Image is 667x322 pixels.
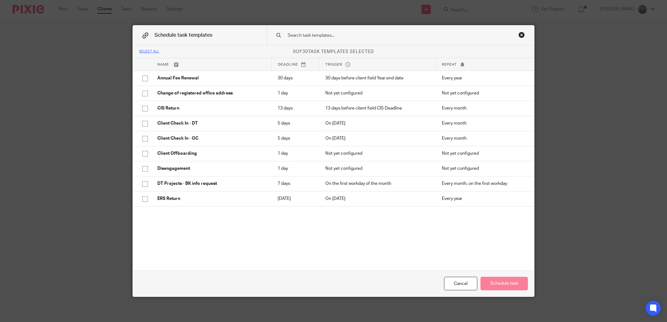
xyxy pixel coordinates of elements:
[442,180,525,187] p: Every month, on the first workday
[302,50,308,54] span: 30
[442,75,525,81] p: Every year
[325,180,429,187] p: On the first workday of the month
[325,90,429,96] p: Not yet configured
[157,150,265,157] p: Client Offboarding
[157,90,265,96] p: Change of registered office address
[278,90,312,96] p: 1 day
[325,165,429,172] p: Not yet configured
[157,135,265,142] p: Client Check In - OC
[278,196,312,202] p: [DATE]
[278,105,312,111] p: 13 days
[133,49,534,55] p: of task templates selected
[139,50,159,54] div: Select all
[442,62,525,67] p: Repeat
[157,105,265,111] p: CIS Return
[325,105,429,111] p: 13 days before client field CIS Deadline
[278,75,312,81] p: 30 days
[442,150,525,157] p: Not yet configured
[278,120,312,126] p: 5 days
[325,135,429,142] p: On [DATE]
[287,32,494,39] input: Search task templates...
[442,90,525,96] p: Not yet configured
[325,62,429,67] p: Trigger
[157,120,265,126] p: Client Check In - DT
[518,32,525,38] div: Close this dialog window
[325,120,429,126] p: On [DATE]
[480,277,528,290] button: Schedule task
[155,33,212,38] span: Schedule task templates
[278,62,312,67] p: Deadline
[442,105,525,111] p: Every month
[442,165,525,172] p: Not yet configured
[278,150,312,157] p: 1 day
[278,135,312,142] p: 5 days
[157,180,265,187] p: DT Projects - BK info request
[325,75,429,81] p: 30 days before client field Year end date
[157,165,265,172] p: Disengagement
[442,120,525,126] p: Every month
[278,180,312,187] p: 7 days
[444,277,477,290] div: Cancel
[157,63,169,66] span: Name
[442,135,525,142] p: Every month
[278,165,312,172] p: 1 day
[442,196,525,202] p: Every year
[157,196,265,202] p: ERS Return
[325,150,429,157] p: Not yet configured
[293,50,296,54] span: 0
[157,75,265,81] p: Annual Fee Renewal
[325,196,429,202] p: On [DATE]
